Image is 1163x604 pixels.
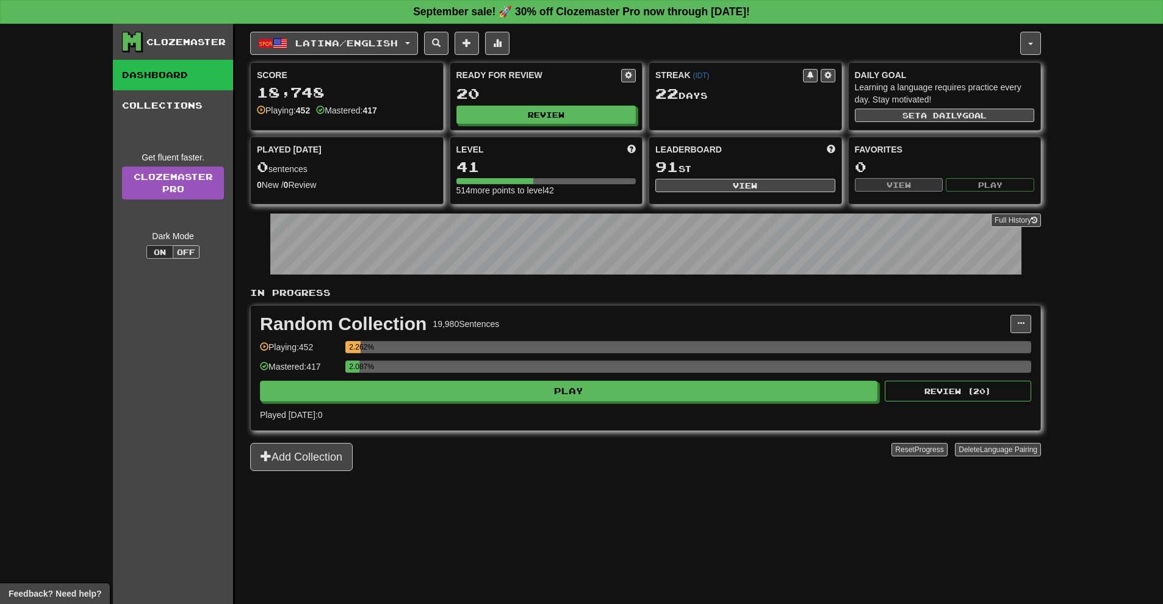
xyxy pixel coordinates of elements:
[296,106,310,115] strong: 452
[260,341,339,361] div: Playing: 452
[855,81,1035,106] div: Learning a language requires practice every day. Stay motivated!
[921,111,962,120] span: a daily
[260,381,877,401] button: Play
[655,143,722,156] span: Leaderboard
[456,69,622,81] div: Ready for Review
[146,245,173,259] button: On
[456,184,636,196] div: 514 more points to level 42
[456,143,484,156] span: Level
[257,85,437,100] div: 18,748
[855,159,1035,174] div: 0
[257,158,268,175] span: 0
[113,90,233,121] a: Collections
[122,230,224,242] div: Dark Mode
[349,361,359,373] div: 2.087%
[946,178,1034,192] button: Play
[655,159,835,175] div: st
[456,106,636,124] button: Review
[122,151,224,164] div: Get fluent faster.
[827,143,835,156] span: This week in points, UTC
[855,109,1035,122] button: Seta dailygoal
[955,443,1041,456] button: DeleteLanguage Pairing
[456,159,636,174] div: 41
[980,445,1037,454] span: Language Pairing
[885,381,1031,401] button: Review (20)
[295,38,398,48] span: Latina / English
[413,5,750,18] strong: September sale! 🚀 30% off Clozemaster Pro now through [DATE]!
[655,69,803,81] div: Streak
[257,159,437,175] div: sentences
[456,86,636,101] div: 20
[655,85,679,102] span: 22
[173,245,200,259] button: Off
[855,178,943,192] button: View
[433,318,499,330] div: 19,980 Sentences
[250,32,418,55] button: Latina/English
[146,36,226,48] div: Clozemaster
[260,361,339,381] div: Mastered: 417
[257,179,437,191] div: New / Review
[693,71,709,80] a: (IDT)
[316,104,377,117] div: Mastered:
[9,588,101,600] span: Open feedback widget
[349,341,361,353] div: 2.262%
[257,69,437,81] div: Score
[655,158,679,175] span: 91
[424,32,448,55] button: Search sentences
[362,106,376,115] strong: 417
[260,410,322,420] span: Played [DATE]: 0
[113,60,233,90] a: Dashboard
[257,180,262,190] strong: 0
[655,179,835,192] button: View
[891,443,947,456] button: ResetProgress
[250,443,353,471] button: Add Collection
[655,86,835,102] div: Day s
[915,445,944,454] span: Progress
[855,143,1035,156] div: Favorites
[250,287,1041,299] p: In Progress
[991,214,1041,227] button: Full History
[284,180,289,190] strong: 0
[627,143,636,156] span: Score more points to level up
[485,32,509,55] button: More stats
[257,104,310,117] div: Playing:
[455,32,479,55] button: Add sentence to collection
[855,69,1035,81] div: Daily Goal
[122,167,224,200] a: ClozemasterPro
[257,143,322,156] span: Played [DATE]
[260,315,427,333] div: Random Collection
